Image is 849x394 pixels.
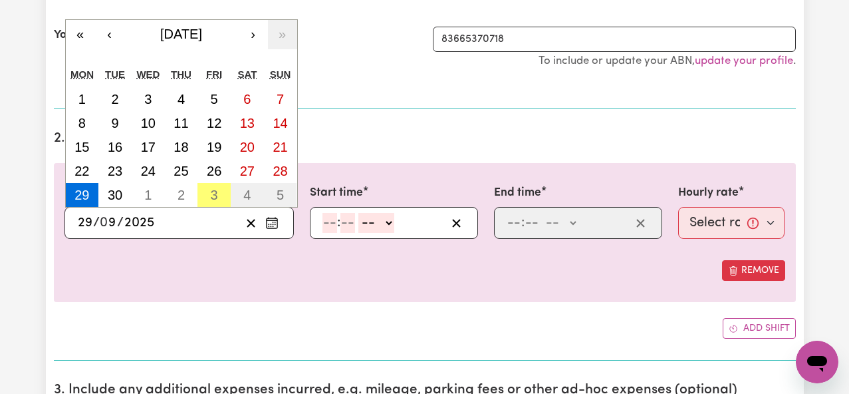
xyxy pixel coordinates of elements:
abbr: Friday [206,69,222,80]
abbr: 26 September 2025 [207,164,221,178]
a: update your profile [695,55,793,67]
button: 1 October 2025 [132,183,165,207]
abbr: 20 September 2025 [240,140,255,154]
input: -- [77,213,93,233]
input: -- [322,213,337,233]
button: 12 September 2025 [197,111,231,135]
input: -- [340,213,355,233]
abbr: Tuesday [105,69,125,80]
abbr: Wednesday [136,69,160,80]
button: » [268,20,297,49]
abbr: 10 September 2025 [141,116,156,130]
button: 10 September 2025 [132,111,165,135]
abbr: 28 September 2025 [273,164,287,178]
button: 23 September 2025 [98,159,132,183]
button: 19 September 2025 [197,135,231,159]
abbr: Saturday [237,69,257,80]
button: 28 September 2025 [264,159,297,183]
input: -- [100,213,117,233]
abbr: 1 October 2025 [144,188,152,202]
span: 0 [100,216,108,230]
button: 6 September 2025 [231,87,264,111]
abbr: 2 October 2025 [178,188,185,202]
button: 4 September 2025 [165,87,198,111]
span: : [337,216,340,230]
abbr: 3 September 2025 [144,92,152,106]
abbr: 13 September 2025 [240,116,255,130]
button: 13 September 2025 [231,111,264,135]
button: 3 September 2025 [132,87,165,111]
abbr: 9 September 2025 [111,116,118,130]
button: 22 September 2025 [66,159,99,183]
button: 3 October 2025 [197,183,231,207]
label: Start time [310,184,363,202]
iframe: Button to launch messaging window [796,341,838,383]
abbr: 5 September 2025 [211,92,218,106]
button: Add another shift [723,318,796,339]
input: ---- [124,213,155,233]
button: 1 September 2025 [66,87,99,111]
button: 7 September 2025 [264,87,297,111]
abbr: 4 October 2025 [243,188,251,202]
span: : [521,216,525,230]
abbr: 5 October 2025 [277,188,284,202]
abbr: 30 September 2025 [108,188,122,202]
input: -- [507,213,521,233]
button: 4 October 2025 [231,183,264,207]
button: 30 September 2025 [98,183,132,207]
span: / [117,216,124,230]
abbr: 29 September 2025 [74,188,89,202]
button: › [239,20,268,49]
button: [DATE] [124,20,239,49]
small: To include or update your ABN, . [539,55,796,67]
button: 25 September 2025 [165,159,198,183]
abbr: 16 September 2025 [108,140,122,154]
button: 20 September 2025 [231,135,264,159]
abbr: 2 September 2025 [111,92,118,106]
button: 9 September 2025 [98,111,132,135]
abbr: 11 September 2025 [174,116,188,130]
label: End time [494,184,541,202]
span: [DATE] [160,27,202,41]
abbr: 8 September 2025 [78,116,86,130]
abbr: 7 September 2025 [277,92,284,106]
button: 11 September 2025 [165,111,198,135]
input: -- [525,213,539,233]
button: 18 September 2025 [165,135,198,159]
abbr: 4 September 2025 [178,92,185,106]
abbr: Sunday [270,69,291,80]
abbr: 18 September 2025 [174,140,188,154]
span: / [93,216,100,230]
button: 2 September 2025 [98,87,132,111]
button: 29 September 2025 [66,183,99,207]
abbr: 12 September 2025 [207,116,221,130]
abbr: 19 September 2025 [207,140,221,154]
abbr: 25 September 2025 [174,164,188,178]
abbr: Thursday [171,69,191,80]
button: 21 September 2025 [264,135,297,159]
abbr: 15 September 2025 [74,140,89,154]
abbr: 22 September 2025 [74,164,89,178]
button: 14 September 2025 [264,111,297,135]
abbr: 3 October 2025 [211,188,218,202]
abbr: 17 September 2025 [141,140,156,154]
button: ‹ [95,20,124,49]
abbr: 1 September 2025 [78,92,86,106]
button: 15 September 2025 [66,135,99,159]
abbr: 23 September 2025 [108,164,122,178]
button: 17 September 2025 [132,135,165,159]
button: 24 September 2025 [132,159,165,183]
h2: 2. Enter the details of your shift(s) [54,130,796,147]
button: 16 September 2025 [98,135,132,159]
label: Hourly rate [678,184,739,202]
abbr: 14 September 2025 [273,116,287,130]
button: Remove this shift [722,260,785,281]
button: 8 September 2025 [66,111,99,135]
label: Date of care work [64,184,161,202]
button: 26 September 2025 [197,159,231,183]
button: 5 September 2025 [197,87,231,111]
button: 5 October 2025 [264,183,297,207]
abbr: 6 September 2025 [243,92,251,106]
button: Enter the date of care work [261,213,283,233]
abbr: 27 September 2025 [240,164,255,178]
